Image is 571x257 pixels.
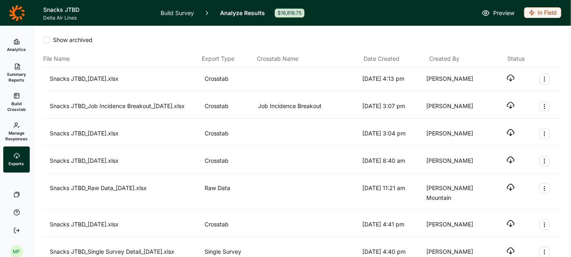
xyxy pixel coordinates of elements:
[202,54,254,64] div: Export Type
[50,183,201,203] div: Snacks JTBD_Raw Data_[DATE].xlsx
[539,74,550,84] button: Export Actions
[50,101,201,112] div: Snacks JTBD_Job Incidence Breakout_[DATE].xlsx
[205,219,255,230] div: Crosstab
[7,101,26,112] span: Build Crosstab
[205,128,255,139] div: Crosstab
[50,156,201,166] div: Snacks JTBD_[DATE].xlsx
[205,101,255,112] div: Crosstab
[205,74,255,84] div: Crosstab
[507,74,515,82] button: Download file
[205,183,255,203] div: Raw Data
[275,9,304,18] div: $16,818.75
[3,32,30,58] a: Analytics
[50,36,93,44] span: Show archived
[5,130,28,142] span: Manage Responses
[362,101,423,112] div: [DATE] 3:07 pm
[426,128,487,139] div: [PERSON_NAME]
[362,219,423,230] div: [DATE] 4:41 pm
[364,54,426,64] div: Date Created
[7,71,26,83] span: Summary Reports
[50,74,201,84] div: Snacks JTBD_[DATE].xlsx
[426,156,487,166] div: [PERSON_NAME]
[362,156,423,166] div: [DATE] 8:40 am
[524,7,561,19] button: In Field
[43,15,151,21] span: Delta Air Lines
[507,54,525,64] div: Status
[507,156,515,164] button: Download file
[205,156,255,166] div: Crosstab
[362,128,423,139] div: [DATE] 3:04 pm
[539,219,550,230] button: Export Actions
[43,54,198,64] div: File Name
[539,156,550,166] button: Export Actions
[3,117,30,146] a: Manage Responses
[493,8,514,18] span: Preview
[426,101,487,112] div: [PERSON_NAME]
[507,247,515,255] button: Download file
[43,5,151,15] h1: Snacks JTBD
[3,146,30,173] a: Exports
[3,58,30,88] a: Summary Reports
[7,47,26,52] span: Analytics
[429,54,492,64] div: Created By
[482,8,514,18] a: Preview
[539,101,550,112] button: Export Actions
[426,74,487,84] div: [PERSON_NAME]
[507,183,515,191] button: Download file
[539,128,550,139] button: Export Actions
[362,183,423,203] div: [DATE] 11:21 am
[426,219,487,230] div: [PERSON_NAME]
[507,128,515,137] button: Download file
[257,54,360,64] div: Crosstab Name
[426,183,487,203] div: [PERSON_NAME] Mountain
[539,183,550,194] button: Export Actions
[3,88,30,117] a: Build Crosstab
[507,219,515,228] button: Download file
[362,74,423,84] div: [DATE] 4:13 pm
[50,128,201,139] div: Snacks JTBD_[DATE].xlsx
[258,101,359,112] div: Job Incidence Breakout
[524,7,561,18] div: In Field
[50,219,201,230] div: Snacks JTBD_[DATE].xlsx
[507,101,515,109] button: Download file
[9,161,24,166] span: Exports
